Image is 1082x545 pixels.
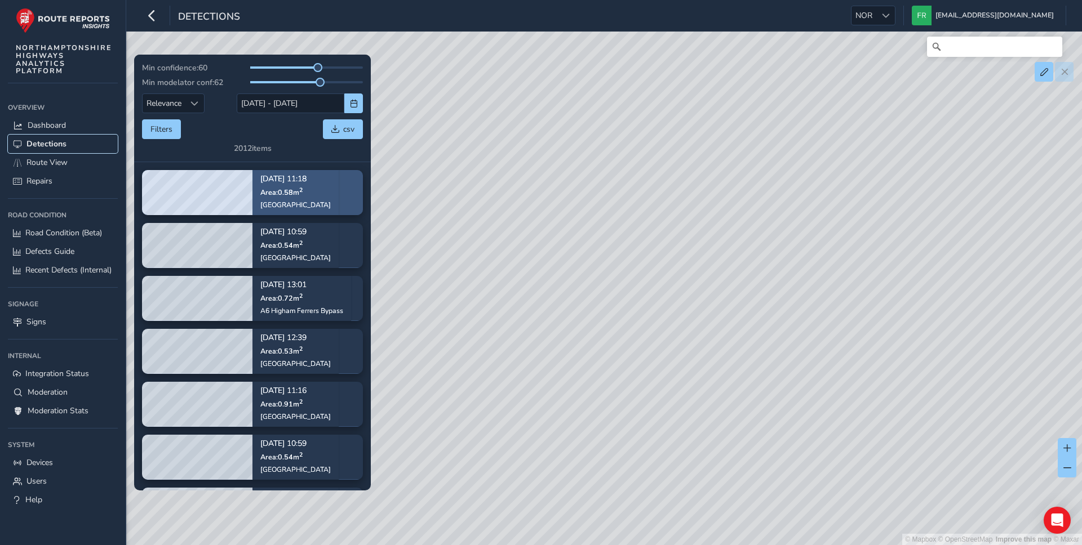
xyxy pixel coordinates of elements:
[852,6,876,25] span: NOR
[912,6,1058,25] button: [EMAIL_ADDRESS][DOMAIN_NAME]
[260,200,331,209] div: [GEOGRAPHIC_DATA]
[25,368,89,379] span: Integration Status
[260,359,331,368] div: [GEOGRAPHIC_DATA]
[142,62,198,73] span: Min confidence:
[260,306,343,315] div: A6 Higham Ferrers Bypass
[8,490,118,509] a: Help
[927,37,1062,57] input: Search
[178,10,240,25] span: Detections
[260,464,331,473] div: [GEOGRAPHIC_DATA]
[26,139,66,149] span: Detections
[26,457,53,468] span: Devices
[8,261,118,279] a: Recent Defects (Internal)
[260,440,331,448] p: [DATE] 10:59
[8,453,118,472] a: Devices
[8,436,118,453] div: System
[299,397,303,405] sup: 2
[28,387,68,397] span: Moderation
[260,240,303,249] span: Area: 0.54 m
[299,344,303,352] sup: 2
[8,207,118,224] div: Road Condition
[935,6,1054,25] span: [EMAIL_ADDRESS][DOMAIN_NAME]
[28,120,66,131] span: Dashboard
[8,472,118,490] a: Users
[260,293,303,302] span: Area: 0.72 m
[198,62,207,73] span: 60
[260,253,331,262] div: [GEOGRAPHIC_DATA]
[8,296,118,312] div: Signage
[8,153,118,172] a: Route View
[299,450,303,458] sup: 2
[26,176,52,186] span: Repairs
[26,157,68,168] span: Route View
[185,94,204,113] div: Sort by Date
[8,99,118,116] div: Overview
[260,452,303,461] span: Area: 0.54 m
[260,412,331,421] div: [GEOGRAPHIC_DATA]
[8,224,118,242] a: Road Condition (Beta)
[260,346,303,355] span: Area: 0.53 m
[16,8,110,33] img: rr logo
[260,228,331,236] p: [DATE] 10:59
[25,227,102,238] span: Road Condition (Beta)
[299,291,303,300] sup: 2
[1044,507,1071,534] div: Open Intercom Messenger
[8,116,118,135] a: Dashboard
[260,187,303,196] span: Area: 0.58 m
[26,476,47,486] span: Users
[8,135,118,153] a: Detections
[26,316,46,327] span: Signs
[8,347,118,364] div: Internal
[8,312,118,331] a: Signs
[299,185,303,194] sup: 2
[343,124,354,135] span: csv
[260,281,343,289] p: [DATE] 13:01
[25,494,42,505] span: Help
[142,119,181,139] button: Filters
[143,94,185,113] span: Relevance
[8,364,118,383] a: Integration Status
[25,265,112,275] span: Recent Defects (Internal)
[299,238,303,247] sup: 2
[8,172,118,190] a: Repairs
[260,399,303,408] span: Area: 0.91 m
[142,77,214,88] span: Min modelator conf:
[8,242,118,261] a: Defects Guide
[260,175,331,183] p: [DATE] 11:18
[323,119,363,139] button: csv
[16,44,112,75] span: NORTHAMPTONSHIRE HIGHWAYS ANALYTICS PLATFORM
[8,401,118,420] a: Moderation Stats
[234,143,272,154] div: 2012 items
[8,383,118,401] a: Moderation
[28,405,88,416] span: Moderation Stats
[912,6,932,25] img: diamond-layout
[260,387,331,395] p: [DATE] 11:16
[260,334,331,342] p: [DATE] 12:39
[25,246,74,257] span: Defects Guide
[214,77,223,88] span: 62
